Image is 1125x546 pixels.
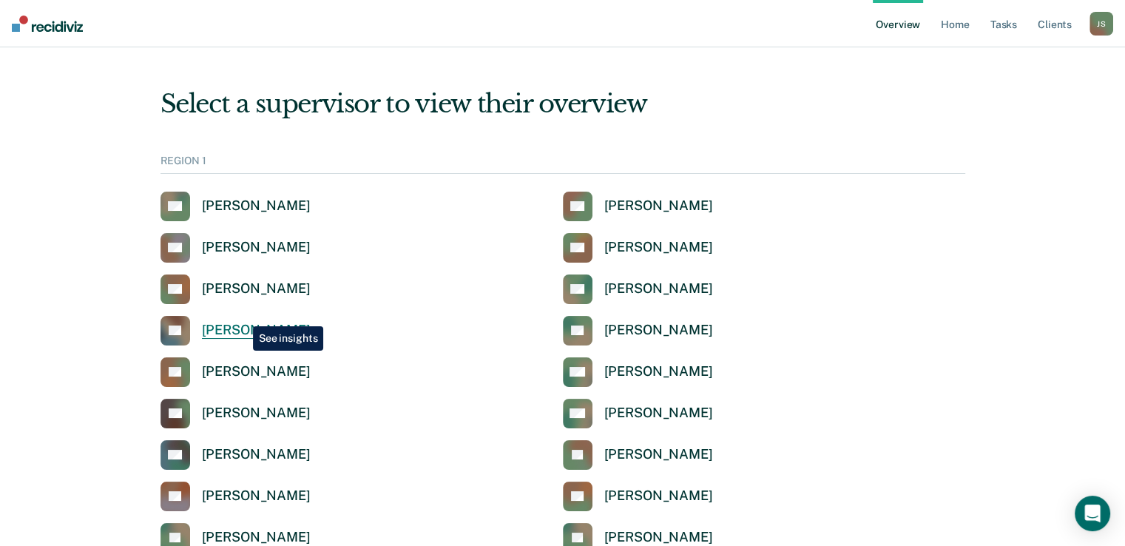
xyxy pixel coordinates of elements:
a: [PERSON_NAME] [563,357,713,387]
div: REGION 1 [161,155,965,174]
a: [PERSON_NAME] [161,274,311,304]
div: [PERSON_NAME] [202,363,311,380]
a: [PERSON_NAME] [161,440,311,470]
a: [PERSON_NAME] [563,192,713,221]
div: [PERSON_NAME] [202,529,311,546]
a: [PERSON_NAME] [563,316,713,346]
a: [PERSON_NAME] [161,482,311,511]
div: J S [1089,12,1113,36]
div: [PERSON_NAME] [604,446,713,463]
div: Select a supervisor to view their overview [161,89,965,119]
a: [PERSON_NAME] [563,482,713,511]
a: [PERSON_NAME] [161,399,311,428]
div: [PERSON_NAME] [604,363,713,380]
a: [PERSON_NAME] [563,274,713,304]
a: [PERSON_NAME] [563,233,713,263]
div: [PERSON_NAME] [202,280,311,297]
div: [PERSON_NAME] [604,239,713,256]
div: [PERSON_NAME] [202,198,311,215]
a: [PERSON_NAME] [161,357,311,387]
img: Recidiviz [12,16,83,32]
div: [PERSON_NAME] [202,405,311,422]
div: [PERSON_NAME] [604,198,713,215]
div: [PERSON_NAME] [604,280,713,297]
a: [PERSON_NAME] [161,233,311,263]
div: [PERSON_NAME] [202,322,311,339]
div: [PERSON_NAME] [202,446,311,463]
button: JS [1089,12,1113,36]
div: [PERSON_NAME] [604,488,713,505]
div: [PERSON_NAME] [202,488,311,505]
a: [PERSON_NAME] [161,316,311,346]
a: [PERSON_NAME] [563,399,713,428]
div: [PERSON_NAME] [202,239,311,256]
div: [PERSON_NAME] [604,529,713,546]
a: [PERSON_NAME] [563,440,713,470]
div: [PERSON_NAME] [604,322,713,339]
a: [PERSON_NAME] [161,192,311,221]
div: Open Intercom Messenger [1075,496,1110,531]
div: [PERSON_NAME] [604,405,713,422]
